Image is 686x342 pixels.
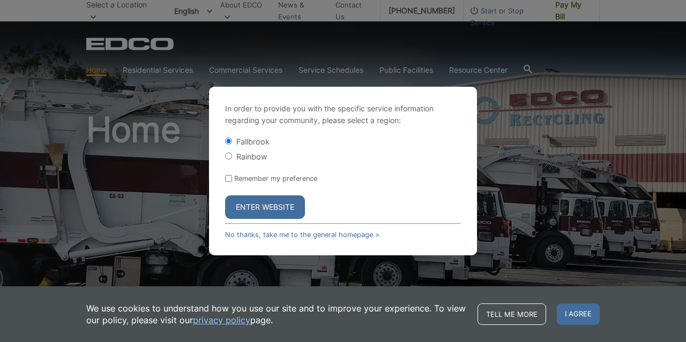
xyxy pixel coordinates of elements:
[86,302,467,326] p: We use cookies to understand how you use our site and to improve your experience. To view our pol...
[193,314,250,326] a: privacy policy
[234,174,317,183] label: Remember my preference
[236,137,270,146] label: Fallbrook
[478,303,546,325] a: Tell me more
[225,195,305,219] button: Enter Website
[236,152,267,161] label: Rainbow
[557,303,600,325] span: I agree
[225,231,379,239] a: No thanks, take me to the general homepage >
[225,103,461,126] p: In order to provide you with the specific service information regarding your community, please se...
